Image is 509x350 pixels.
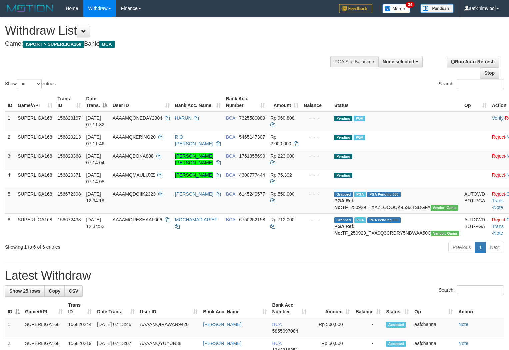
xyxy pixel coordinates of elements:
[304,216,329,223] div: - - -
[94,318,137,337] td: [DATE] 07:13:46
[492,172,505,178] a: Reject
[334,116,352,121] span: Pending
[272,341,282,346] span: BCA
[386,341,406,347] span: Accepted
[420,4,454,13] img: panduan.png
[270,134,291,146] span: Rp 2.000.000
[5,169,15,188] td: 4
[5,241,207,250] div: Showing 1 to 6 of 6 entries
[175,115,192,121] a: HARUN
[113,172,155,178] span: AAAAMQMAULUXZ
[69,288,78,294] span: CSV
[137,318,200,337] td: AAAAMQIRAWAN9420
[15,93,55,112] th: Game/API: activate to sort column ascending
[5,213,15,239] td: 6
[86,172,105,184] span: [DATE] 07:14:08
[15,131,55,150] td: SUPERLIGA168
[378,56,423,67] button: None selected
[58,153,81,159] span: 156820368
[353,318,383,337] td: -
[439,79,504,89] label: Search:
[5,285,45,297] a: Show 25 rows
[330,56,378,67] div: PGA Site Balance /
[239,115,265,121] span: Copy 7325580089 to clipboard
[5,3,56,13] img: MOTION_logo.png
[5,24,333,37] h1: Withdraw List
[354,116,365,121] span: Marked by aafnonsreyleab
[175,191,213,197] a: [PERSON_NAME]
[332,213,462,239] td: TF_250929_TXA0Q3CRDRY5NBWAA50C
[239,217,265,222] span: Copy 6750252158 to clipboard
[270,115,294,121] span: Rp 960.808
[447,56,499,67] a: Run Auto-Refresh
[270,217,294,222] span: Rp 712.000
[304,153,329,159] div: - - -
[58,172,81,178] span: 156820371
[223,93,268,112] th: Bank Acc. Number: activate to sort column ascending
[353,299,383,318] th: Balance: activate to sort column ascending
[354,217,366,223] span: Marked by aafsoycanthlai
[462,213,489,239] td: AUTOWD-BOT-PGA
[431,205,459,211] span: Vendor URL: https://trx31.1velocity.biz
[86,191,105,203] span: [DATE] 12:34:19
[203,322,241,327] a: [PERSON_NAME]
[175,172,213,178] a: [PERSON_NAME]
[226,115,235,121] span: BCA
[493,230,503,236] a: Note
[15,150,55,169] td: SUPERLIGA168
[86,134,105,146] span: [DATE] 07:11:46
[367,192,401,197] span: PGA Pending
[492,217,505,222] a: Reject
[270,153,294,159] span: Rp 223.000
[113,115,162,121] span: AAAAMQONEDAY2304
[412,318,456,337] td: aafchanna
[58,134,81,140] span: 156820213
[332,188,462,213] td: TF_250929_TXAZLOOOQK45SZTSDGFA
[5,150,15,169] td: 3
[304,191,329,197] div: - - -
[272,322,282,327] span: BCA
[200,299,269,318] th: Bank Acc. Name: activate to sort column ascending
[354,192,366,197] span: Marked by aafsoycanthlai
[86,217,105,229] span: [DATE] 12:34:52
[113,217,162,222] span: AAAAMQRESHAAL666
[9,288,40,294] span: Show 25 rows
[309,299,353,318] th: Amount: activate to sort column ascending
[304,134,329,140] div: - - -
[492,134,505,140] a: Reject
[367,217,401,223] span: PGA Pending
[334,135,352,140] span: Pending
[456,299,504,318] th: Action
[383,59,414,64] span: None selected
[5,318,22,337] td: 1
[172,93,223,112] th: Bank Acc. Name: activate to sort column ascending
[5,131,15,150] td: 2
[175,217,218,222] a: MOCHAMAD ARIEF
[431,231,459,236] span: Vendor URL: https://trx31.1velocity.biz
[22,318,65,337] td: SUPERLIGA168
[5,41,333,47] h4: Game: Bank:
[5,112,15,131] td: 1
[226,191,235,197] span: BCA
[23,41,84,48] span: ISPORT > SUPERLIGA168
[22,299,65,318] th: Game/API: activate to sort column ascending
[304,115,329,121] div: - - -
[412,299,456,318] th: Op: activate to sort column ascending
[272,328,298,334] span: Copy 5855097084 to clipboard
[334,198,354,210] b: PGA Ref. No:
[5,188,15,213] td: 5
[65,318,94,337] td: 156820244
[270,191,294,197] span: Rp 550.000
[5,269,504,282] h1: Latest Withdraw
[175,134,213,146] a: RIO [PERSON_NAME]
[462,188,489,213] td: AUTOWD-BOT-PGA
[84,93,110,112] th: Date Trans.: activate to sort column descending
[203,341,241,346] a: [PERSON_NAME]
[58,191,81,197] span: 156672398
[457,285,504,295] input: Search:
[65,299,94,318] th: Trans ID: activate to sort column ascending
[15,169,55,188] td: SUPERLIGA168
[457,79,504,89] input: Search:
[270,172,292,178] span: Rp 75.302
[332,93,462,112] th: Status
